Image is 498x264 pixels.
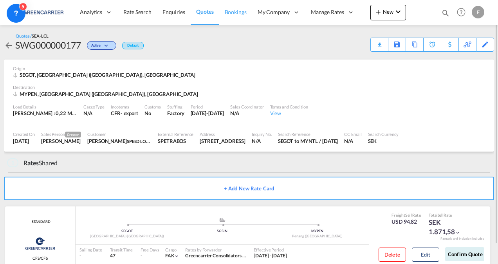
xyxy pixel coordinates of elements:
div: USD 94,82 [392,218,421,226]
span: Analytics [80,8,102,16]
span: Sell [405,213,412,217]
div: Quote PDF is not available at this time [375,38,384,45]
div: SEK [368,137,399,145]
div: F [472,6,484,18]
div: Rates by Forwarder [185,247,246,253]
div: Sales Coordinator [230,104,263,110]
md-icon: icon-arrow-left [4,41,13,50]
div: Search Currency [368,131,399,137]
span: [DATE] - [DATE] [254,253,287,259]
md-icon: icon-chevron-down [455,230,460,235]
div: SEGOT, Gothenburg (Goteborg), Europe [13,71,197,78]
div: Cargo Type [83,104,105,110]
div: Penang ([GEOGRAPHIC_DATA]) [270,234,365,239]
span: Rate Search [123,9,152,15]
span: New [373,9,403,15]
div: Total Rate [429,212,468,218]
md-icon: assets/icons/custom/ship-fill.svg [218,218,227,222]
button: + Add New Rate Card [4,177,494,200]
img: Greencarrier Consolidator [23,234,58,253]
span: My Company [258,8,290,16]
div: - [141,253,142,259]
div: Change Status Here [87,41,116,50]
div: Effective Period [254,247,287,253]
span: SEGOT, [GEOGRAPHIC_DATA] ([GEOGRAPHIC_DATA]), [GEOGRAPHIC_DATA] [20,72,195,78]
span: CFS/CFS [32,255,48,261]
span: Rates [23,159,39,166]
div: SWG000000177 [15,39,81,51]
span: 1 [7,158,18,167]
div: icon-magnify [441,9,450,20]
div: 13 Oct 2025 [13,137,35,145]
div: Load Details [13,104,77,110]
span: Help [455,5,468,19]
div: Default [122,42,144,49]
md-icon: icon-plus 400-fg [373,7,383,16]
div: N/A [252,137,272,145]
div: 47 [110,253,133,259]
button: icon-plus 400-fgNewicon-chevron-down [370,5,406,20]
div: SGSIN [175,229,270,234]
div: [GEOGRAPHIC_DATA] ([GEOGRAPHIC_DATA]) [79,234,175,239]
div: Inquiry No. [252,131,272,137]
span: SPEED LOGISTICS [127,138,162,144]
div: View [270,110,308,117]
div: - [79,253,102,259]
span: Creator [65,132,81,137]
div: Incoterms [111,104,138,110]
div: N/A [230,110,263,117]
span: FAK [165,253,174,259]
div: MYPEN, Penang (Georgetown), Asia Pacific [13,90,200,98]
div: Prognosgatan 12 [200,137,245,145]
div: Transit Time [110,247,133,253]
span: Manage Rates [311,8,344,16]
div: Created On [13,131,35,137]
div: SPETRABOS [158,137,193,145]
div: Remark and Inclusion included [435,237,490,241]
div: Terms and Condition [270,104,308,110]
div: MYPEN [270,229,365,234]
div: N/A [83,110,105,117]
div: icon-arrow-left [4,39,15,51]
md-icon: icon-chevron-down [103,44,112,48]
div: [PERSON_NAME] : 0,22 MT | Volumetric Wt : 2,49 CBM | Chargeable Wt : 2,49 W/M [13,110,77,117]
span: Enquiries [162,9,185,15]
span: Greencarrier Consolidators ([GEOGRAPHIC_DATA]) [185,253,294,259]
span: Bookings [225,9,247,15]
div: Free Days [141,247,159,253]
button: Delete [379,248,406,262]
span: STANDARD [30,219,50,224]
span: Sell [438,213,444,217]
md-icon: icon-magnify [441,9,450,17]
div: SEGOT [79,229,175,234]
div: Stuffing [167,104,184,110]
div: Address [200,131,245,137]
div: Factory Stuffing [167,110,184,117]
div: Contract / Rate Agreement / Tariff / Spot Pricing Reference Number: STANDARD [30,219,50,224]
img: 609dfd708afe11efa14177256b0082fb.png [12,4,65,21]
div: Origin [13,65,485,71]
div: Sailing Date [79,247,102,253]
div: Destination [13,84,485,90]
md-icon: icon-chevron-down [174,253,179,259]
div: Customs [144,104,161,110]
div: Change Status Here [81,39,118,51]
div: Sales Person [41,131,81,137]
span: Quotes [196,8,213,15]
div: Greencarrier Consolidators (Sweden) [185,253,246,259]
button: Confirm Quote [445,247,484,261]
div: Customer [87,131,152,137]
div: SEGOT to MYNTL / 13 Oct 2025 [278,137,338,145]
div: Quotes /SEA-LCL [16,33,49,39]
div: Save As Template [388,38,406,51]
div: Cargo [165,247,180,253]
span: Active [91,43,103,51]
md-icon: icon-chevron-down [393,7,403,16]
div: External Reference [158,131,193,137]
div: Search Reference [278,131,338,137]
div: Period [191,104,224,110]
div: 31 Dec 2025 [191,110,224,117]
div: 01 Oct 2025 - 31 Dec 2025 [254,253,287,259]
div: Help [455,5,472,20]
